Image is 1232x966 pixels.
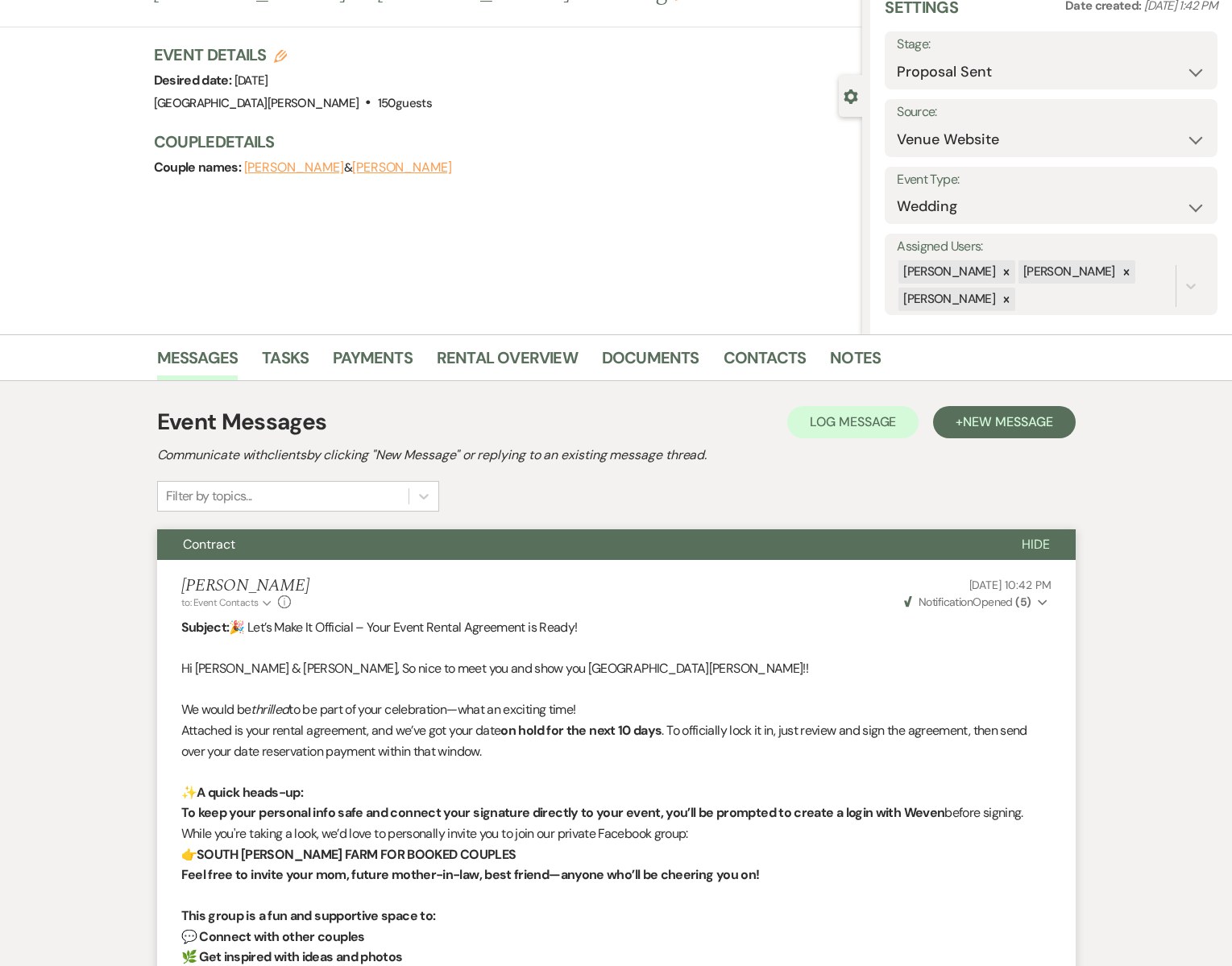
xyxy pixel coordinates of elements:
[352,161,452,174] button: [PERSON_NAME]
[898,260,998,284] div: [PERSON_NAME]
[378,95,432,111] span: 150 guests
[333,345,413,380] a: Payments
[602,345,699,380] a: Documents
[724,345,807,380] a: Contacts
[897,168,1205,192] label: Event Type:
[500,722,662,739] strong: on hold for the next 10 days
[197,846,516,863] strong: SOUTH [PERSON_NAME] FARM FOR BOOKED COUPLES
[166,487,252,506] div: Filter by topics...
[902,594,1052,611] button: NotificationOpened (5)
[197,784,303,801] strong: A quick heads-up:
[181,699,1052,720] p: We would be to be part of your celebration—what an exciting time!
[157,529,996,560] button: Contract
[181,720,1052,761] p: Attached is your rental agreement, and we’ve got your date . To officially lock it in, just revie...
[897,235,1205,259] label: Assigned Users:
[181,948,403,965] strong: 🌿 Get inspired with ideas and photos
[181,823,1052,844] p: While you're taking a look, we’d love to personally invite you to join our private Facebook group:
[437,345,578,380] a: Rental Overview
[1022,536,1050,553] span: Hide
[933,406,1075,438] button: +New Message
[244,160,452,176] span: &
[183,536,235,553] span: Contract
[181,802,1052,823] p: before signing.
[154,44,432,66] h3: Event Details
[262,345,309,380] a: Tasks
[1018,260,1118,284] div: [PERSON_NAME]
[181,907,436,924] strong: This group is a fun and supportive space to:
[181,782,1052,803] p: ✨
[154,95,359,111] span: [GEOGRAPHIC_DATA][PERSON_NAME]
[181,617,1052,638] p: 🎉 Let’s Make It Official – Your Event Rental Agreement is Ready!
[897,33,1205,56] label: Stage:
[181,844,1052,865] p: 👉
[996,529,1076,560] button: Hide
[787,406,919,438] button: Log Message
[181,928,365,945] strong: 💬 Connect with other couples
[157,446,1076,465] h2: Communicate with clients by clicking "New Message" or replying to an existing message thread.
[154,131,847,153] h3: Couple Details
[898,288,998,311] div: [PERSON_NAME]
[897,101,1205,124] label: Source:
[904,595,1031,609] span: Opened
[963,413,1052,430] span: New Message
[157,405,327,439] h1: Event Messages
[919,595,973,609] span: Notification
[181,595,274,610] button: to: Event Contacts
[830,345,881,380] a: Notes
[181,804,945,821] strong: To keep your personal info safe and connect your signature directly to your event, you’ll be prom...
[251,701,288,718] em: thrilled
[244,161,344,174] button: [PERSON_NAME]
[157,345,239,380] a: Messages
[844,88,858,103] button: Close lead details
[181,658,1052,679] p: Hi [PERSON_NAME] & [PERSON_NAME], So nice to meet you and show you [GEOGRAPHIC_DATA][PERSON_NAME]!!
[969,578,1052,592] span: [DATE] 10:42 PM
[154,159,244,176] span: Couple names:
[181,596,259,609] span: to: Event Contacts
[810,413,896,430] span: Log Message
[154,72,234,89] span: Desired date:
[181,576,309,596] h5: [PERSON_NAME]
[1015,595,1031,609] strong: ( 5 )
[181,619,230,636] strong: Subject:
[234,73,268,89] span: [DATE]
[181,866,760,883] strong: Feel free to invite your mom, future mother-in-law, best friend—anyone who’ll be cheering you on!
